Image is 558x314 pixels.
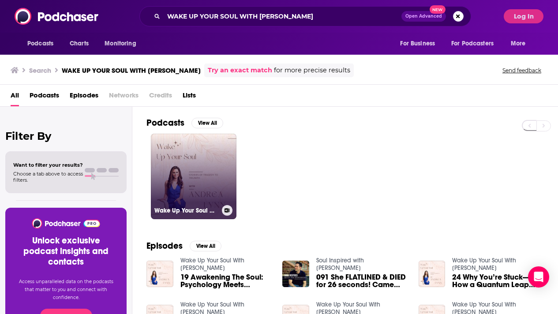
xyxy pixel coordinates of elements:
[446,35,506,52] button: open menu
[151,134,236,219] a: Wake Up Your Soul With [PERSON_NAME]
[98,35,147,52] button: open menu
[64,35,94,52] a: Charts
[31,218,101,228] img: Podchaser - Follow, Share and Rate Podcasts
[13,162,83,168] span: Want to filter your results?
[430,5,446,14] span: New
[208,65,272,75] a: Try an exact match
[5,130,127,142] h2: Filter By
[500,67,544,74] button: Send feedback
[316,257,364,272] a: Soul Inspired with Joe Borowsky
[13,171,83,183] span: Choose a tab above to access filters.
[70,88,98,106] a: Episodes
[274,65,350,75] span: for more precise results
[146,240,183,251] h2: Episodes
[16,278,116,302] p: Access unparalleled data on the podcasts that matter to you and connect with confidence.
[139,6,471,26] div: Search podcasts, credits, & more...
[27,37,53,50] span: Podcasts
[419,261,446,288] img: 24 Why You’re Stuck—And How a Quantum Leap Can Change It All
[105,37,136,50] span: Monitoring
[282,261,309,288] img: 091 She FLATLINED & DIED for 26 seconds! Came back with more ABILITIES! | Andrea Harsch
[146,117,184,128] h2: Podcasts
[405,14,442,19] span: Open Advanced
[528,266,549,288] div: Open Intercom Messenger
[164,9,401,23] input: Search podcasts, credits, & more...
[452,257,516,272] a: Wake Up Your Soul With Andrea Lynn
[21,35,65,52] button: open menu
[316,273,408,288] span: 091 She FLATLINED & DIED for 26 seconds! Came back with more ABILITIES! | [PERSON_NAME]
[146,261,173,288] img: 19 Awakening The Soul: Psychology Meets Spirituality
[16,235,116,267] h3: Unlock exclusive podcast insights and contacts
[400,37,435,50] span: For Business
[505,35,537,52] button: open menu
[183,88,196,106] a: Lists
[180,273,272,288] a: 19 Awakening The Soul: Psychology Meets Spirituality
[146,240,221,251] a: EpisodesView All
[154,207,218,214] h3: Wake Up Your Soul With [PERSON_NAME]
[191,118,223,128] button: View All
[70,37,89,50] span: Charts
[11,88,19,106] a: All
[190,241,221,251] button: View All
[29,66,51,75] h3: Search
[504,9,543,23] button: Log In
[30,88,59,106] a: Podcasts
[451,37,494,50] span: For Podcasters
[452,273,544,288] a: 24 Why You’re Stuck—And How a Quantum Leap Can Change It All
[316,273,408,288] a: 091 She FLATLINED & DIED for 26 seconds! Came back with more ABILITIES! | Andrea Harsch
[401,11,446,22] button: Open AdvancedNew
[15,8,99,25] img: Podchaser - Follow, Share and Rate Podcasts
[394,35,446,52] button: open menu
[146,117,223,128] a: PodcastsView All
[62,66,201,75] h3: WAKE UP YOUR SOUL WITH [PERSON_NAME]
[180,257,244,272] a: Wake Up Your Soul With Andrea Lynn
[511,37,526,50] span: More
[109,88,139,106] span: Networks
[149,88,172,106] span: Credits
